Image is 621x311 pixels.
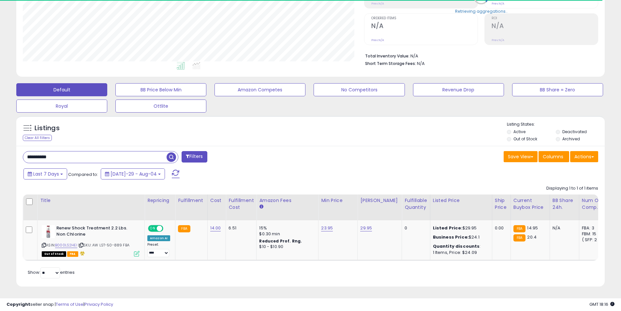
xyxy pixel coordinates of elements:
div: Displaying 1 to 1 of 1 items [546,185,598,192]
span: [DATE]-29 - Aug-04 [111,171,157,177]
div: 6.51 [229,225,251,231]
div: 15% [259,225,313,231]
div: seller snap | | [7,302,113,308]
div: Current Buybox Price [513,197,547,211]
div: $10 - $10.90 [259,244,313,250]
span: 2025-08-12 18:16 GMT [589,301,614,307]
div: Retrieving aggregations.. [455,8,508,14]
span: ON [149,226,157,231]
button: Save View [504,151,538,162]
button: Revenue Drop [413,83,504,96]
div: Num of Comp. [582,197,606,211]
span: | SKU: AW LST-50-889 FBA [78,242,129,248]
b: Reduced Prof. Rng. [259,238,302,244]
button: No Competitors [314,83,405,96]
div: Listed Price [433,197,489,204]
div: Fulfillable Quantity [405,197,427,211]
div: : [433,243,487,249]
label: Out of Stock [513,136,537,142]
div: ASIN: [42,225,140,256]
button: Actions [570,151,598,162]
b: Listed Price: [433,225,463,231]
button: Filters [182,151,207,163]
div: 1 Items, Price: $24.09 [433,250,487,256]
span: 20.4 [527,234,537,240]
div: BB Share 24h. [553,197,576,211]
div: FBM: 15 [582,231,603,237]
div: Fulfillment Cost [229,197,254,211]
button: Ottlite [115,100,206,113]
div: Min Price [321,197,355,204]
button: Default [16,83,107,96]
div: Cost [210,197,223,204]
div: Repricing [147,197,172,204]
img: 317Pl3rkkiL._SL40_.jpg [42,225,55,238]
b: Renew Shock Treatment 2.2 Lbs. Non Chlorine [56,225,136,239]
button: BB Price Below Min [115,83,206,96]
a: 14.00 [210,225,221,231]
a: Privacy Policy [84,301,113,307]
div: $24.1 [433,234,487,240]
div: N/A [553,225,574,231]
div: $0.30 min [259,231,313,237]
div: FBA: 3 [582,225,603,231]
span: FBA [67,251,78,257]
button: Royal [16,100,107,113]
span: All listings that are currently out of stock and unavailable for purchase on Amazon [42,251,66,257]
div: ( SFP: 2 ) [582,237,603,243]
i: hazardous material [78,251,85,256]
label: Active [513,129,525,134]
div: Amazon AI [147,235,170,241]
small: FBA [513,234,525,241]
label: Deactivated [562,129,587,134]
label: Archived [562,136,580,142]
small: Amazon Fees. [259,204,263,210]
h5: Listings [35,124,60,133]
div: Amazon Fees [259,197,316,204]
div: Fulfillment [178,197,204,204]
p: Listing States: [507,121,605,128]
a: 29.95 [360,225,372,231]
a: 23.95 [321,225,333,231]
strong: Copyright [7,301,30,307]
div: Clear All Filters [23,135,52,141]
small: FBA [513,225,525,232]
span: Columns [543,153,563,160]
button: BB Share = Zero [512,83,603,96]
div: 0 [405,225,425,231]
span: Show: entries [28,269,75,275]
b: Quantity discounts [433,243,480,249]
div: Preset: [147,242,170,257]
button: Amazon Competes [214,83,305,96]
a: Terms of Use [56,301,83,307]
div: Title [40,197,142,204]
div: 0.00 [495,225,506,231]
a: B000LS2HEI [55,242,77,248]
small: FBA [178,225,190,232]
div: Ship Price [495,197,508,211]
span: 14.95 [527,225,538,231]
span: Compared to: [68,171,98,178]
span: Last 7 Days [33,171,59,177]
div: [PERSON_NAME] [360,197,399,204]
button: Last 7 Days [23,168,67,179]
button: Columns [539,151,569,162]
button: [DATE]-29 - Aug-04 [101,168,165,179]
div: $29.95 [433,225,487,231]
b: Business Price: [433,234,469,240]
span: OFF [162,226,173,231]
